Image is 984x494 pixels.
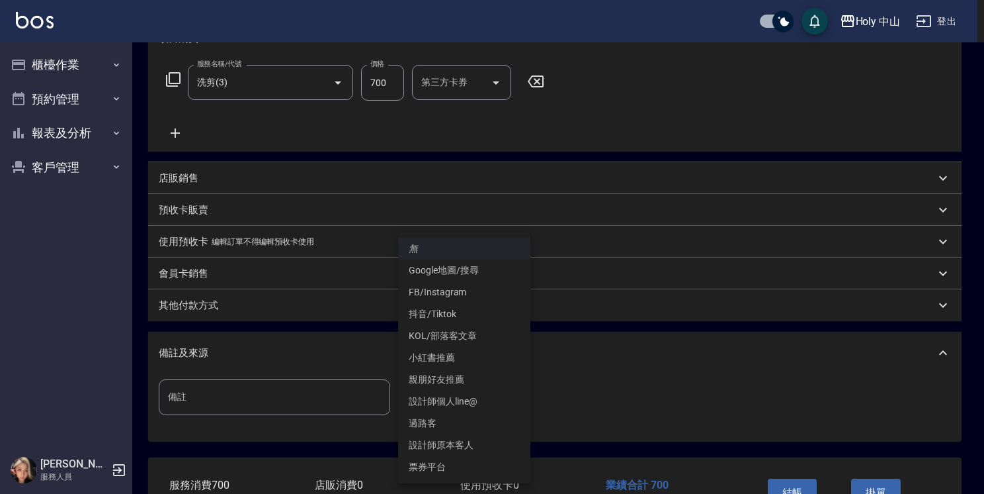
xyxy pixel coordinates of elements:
li: KOL/部落客文章 [398,325,530,347]
li: 過路客 [398,413,530,434]
li: 設計師個人line@ [398,391,530,413]
li: 抖音/Tiktok [398,303,530,325]
li: Google地圖/搜尋 [398,260,530,281]
li: 設計師原本客人 [398,434,530,456]
li: 票券平台 [398,456,530,478]
li: 小紅書推薦 [398,347,530,369]
li: FB/Instagram [398,281,530,303]
em: 無 [409,242,418,256]
li: 親朋好友推薦 [398,369,530,391]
